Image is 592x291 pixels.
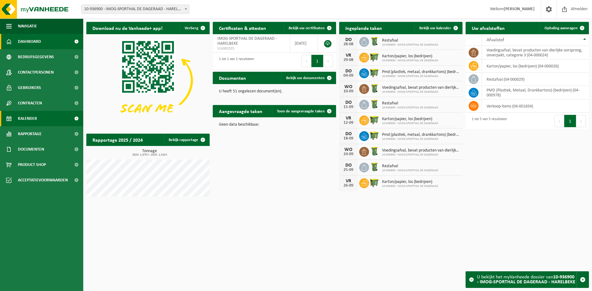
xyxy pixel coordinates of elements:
[382,54,438,59] span: Karton/papier, los (bedrijven)
[342,74,355,78] div: 04-09
[284,22,335,34] a: Bekijk uw certificaten
[18,142,44,157] span: Documenten
[369,146,380,156] img: WB-0240-HPE-GN-50
[342,131,355,136] div: DO
[277,109,325,113] span: Toon de aangevraagde taken
[342,136,355,141] div: 18-09
[272,105,335,117] a: Toon de aangevraagde taken
[281,72,335,84] a: Bekijk uw documenten
[382,106,438,110] span: 10-936900 - IMOG-SPORTHAL DE DAGERAAD
[382,169,438,172] span: 10-936900 - IMOG-SPORTHAL DE DAGERAAD
[289,26,325,30] span: Bekijk uw certificaten
[213,105,269,117] h2: Aangevraagde taken
[382,117,438,122] span: Karton/papier, los (bedrijven)
[18,34,41,49] span: Dashboard
[369,52,380,62] img: WB-1100-HPE-GN-50
[382,38,438,43] span: Restafval
[369,162,380,172] img: WB-0240-HPE-GN-50
[342,89,355,94] div: 10-09
[369,115,380,125] img: WB-1100-HPE-GN-50
[18,111,37,126] span: Kalender
[18,172,68,188] span: Acceptatievoorwaarden
[466,22,511,34] h2: Uw afvalstoffen
[482,86,589,99] td: PMD (Plastiek, Metaal, Drankkartons) (bedrijven) (04-000978)
[382,43,438,47] span: 10-936900 - IMOG-SPORTHAL DE DAGERAAD
[382,153,459,157] span: 10-936900 - IMOG-SPORTHAL DE DAGERAAD
[382,59,438,63] span: 10-936900 - IMOG-SPORTHAL DE DAGERAAD
[86,22,169,34] h2: Download nu de Vanheede+ app!
[342,37,355,42] div: DO
[18,126,42,142] span: Rapportage
[382,132,459,137] span: Pmd (plastiek, metaal, drankkartons) (bedrijven)
[382,90,459,94] span: 10-936900 - IMOG-SPORTHAL DE DAGERAAD
[342,105,355,109] div: 11-09
[482,46,589,59] td: voedingsafval, bevat producten van dierlijke oorsprong, onverpakt, categorie 3 (04-000024)
[342,84,355,89] div: WO
[382,122,438,125] span: 10-936900 - IMOG-SPORTHAL DE DAGERAAD
[217,46,285,51] span: VLA902325
[219,123,330,127] p: Geen data beschikbaar.
[482,59,589,73] td: karton/papier, los (bedrijven) (04-000026)
[482,99,589,113] td: verkoop items (04-001834)
[382,101,438,106] span: Restafval
[342,116,355,121] div: VR
[382,137,459,141] span: 10-936900 - IMOG-SPORTHAL DE DAGERAAD
[369,99,380,109] img: WB-0240-HPE-GN-50
[369,83,380,94] img: WB-0240-HPE-GN-50
[290,34,318,53] td: [DATE]
[217,36,277,46] span: IMOG-SPORTHAL DE DAGERAAD - HARELBEKE
[18,95,42,111] span: Contracten
[382,180,438,184] span: Karton/papier, los (bedrijven)
[342,53,355,58] div: VR
[382,75,459,78] span: 10-936900 - IMOG-SPORTHAL DE DAGERAAD
[89,153,210,156] span: 2024: 1,670 t - 2025: 1,316 t
[564,115,576,127] button: 1
[339,22,388,34] h2: Ingeplande taken
[369,130,380,141] img: WB-1100-HPE-GN-50
[213,22,272,34] h2: Certificaten & attesten
[382,184,438,188] span: 10-936900 - IMOG-SPORTHAL DE DAGERAAD
[18,49,54,65] span: Bedrijfsgegevens
[382,70,459,75] span: Pmd (plastiek, metaal, drankkartons) (bedrijven)
[311,55,323,67] button: 1
[382,148,459,153] span: Voedingsafval, bevat producten van dierlijke oorsprong, onverpakt, categorie 3
[82,5,189,14] span: 10-936900 - IMOG-SPORTHAL DE DAGERAAD - HARELBEKE
[18,18,37,34] span: Navigatie
[216,54,254,68] div: 1 tot 1 van 1 resultaten
[286,76,325,80] span: Bekijk uw documenten
[86,134,149,146] h2: Rapportage 2025 / 2024
[540,22,588,34] a: Ophaling aanvragen
[382,164,438,169] span: Restafval
[477,272,577,288] div: U bekijkt het myVanheede dossier van
[576,115,586,127] button: Next
[487,38,504,42] span: Afvalstof
[477,275,575,285] strong: 10-936900 - IMOG-SPORTHAL DE DAGERAAD - HARELBEKE
[18,65,54,80] span: Contactpersonen
[369,36,380,46] img: WB-0240-HPE-GN-50
[342,121,355,125] div: 12-09
[554,115,564,127] button: Previous
[342,179,355,184] div: VR
[342,152,355,156] div: 24-09
[382,85,459,90] span: Voedingsafval, bevat producten van dierlijke oorsprong, onverpakt, categorie 3
[18,80,41,95] span: Gebruikers
[342,184,355,188] div: 26-09
[342,42,355,46] div: 28-08
[482,73,589,86] td: restafval (04-000029)
[342,100,355,105] div: DO
[419,26,451,30] span: Bekijk uw kalender
[86,34,210,127] img: Download de VHEPlus App
[342,147,355,152] div: WO
[342,58,355,62] div: 29-08
[89,149,210,156] h3: Tonnage
[164,134,209,146] a: Bekijk rapportage
[18,157,46,172] span: Product Shop
[545,26,578,30] span: Ophaling aanvragen
[414,22,462,34] a: Bekijk uw kalender
[180,22,209,34] button: Verberg
[369,177,380,188] img: WB-1100-HPE-GN-50
[185,26,198,30] span: Verberg
[342,168,355,172] div: 25-09
[81,5,189,14] span: 10-936900 - IMOG-SPORTHAL DE DAGERAAD - HARELBEKE
[342,69,355,74] div: DO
